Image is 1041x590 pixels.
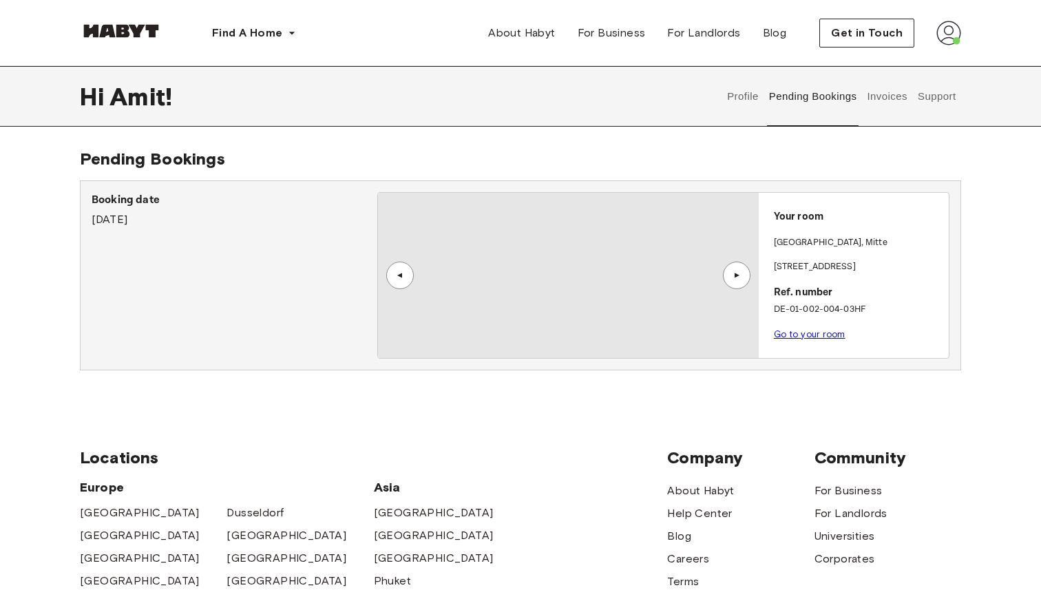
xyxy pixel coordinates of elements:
[667,25,740,41] span: For Landlords
[774,209,943,225] p: Your room
[763,25,787,41] span: Blog
[92,192,377,209] p: Booking date
[656,19,751,47] a: For Landlords
[936,21,961,45] img: avatar
[774,303,943,317] p: DE-01-002-004-03HF
[667,573,699,590] a: Terms
[916,66,958,127] button: Support
[726,66,761,127] button: Profile
[667,483,734,499] a: About Habyt
[814,505,887,522] a: For Landlords
[667,505,732,522] a: Help Center
[227,505,284,521] a: Dusseldorf
[667,551,709,567] a: Careers
[80,479,374,496] span: Europe
[378,193,758,358] img: Image of the room
[92,192,377,228] div: [DATE]
[212,25,282,41] span: Find A Home
[722,66,961,127] div: user profile tabs
[227,573,346,589] a: [GEOGRAPHIC_DATA]
[80,24,162,38] img: Habyt
[80,82,109,111] span: Hi
[567,19,657,47] a: For Business
[488,25,555,41] span: About Habyt
[80,505,200,521] a: [GEOGRAPHIC_DATA]
[201,19,307,47] button: Find A Home
[80,527,200,544] a: [GEOGRAPHIC_DATA]
[667,447,814,468] span: Company
[374,573,411,589] a: Phuket
[730,271,744,280] div: ▲
[774,285,943,301] p: Ref. number
[767,66,859,127] button: Pending Bookings
[831,25,903,41] span: Get in Touch
[393,271,407,280] div: ▲
[819,19,914,48] button: Get in Touch
[80,573,200,589] a: [GEOGRAPHIC_DATA]
[109,82,172,111] span: Amit !
[814,483,883,499] a: For Business
[477,19,566,47] a: About Habyt
[814,551,875,567] a: Corporates
[814,528,875,545] a: Universities
[374,505,494,521] a: [GEOGRAPHIC_DATA]
[227,527,346,544] a: [GEOGRAPHIC_DATA]
[774,236,887,250] p: [GEOGRAPHIC_DATA] , Mitte
[578,25,646,41] span: For Business
[374,550,494,567] a: [GEOGRAPHIC_DATA]
[667,528,691,545] a: Blog
[80,447,667,468] span: Locations
[865,66,909,127] button: Invoices
[374,527,494,544] a: [GEOGRAPHIC_DATA]
[374,479,520,496] span: Asia
[774,329,845,339] a: Go to your room
[227,550,346,567] a: [GEOGRAPHIC_DATA]
[752,19,798,47] a: Blog
[814,447,961,468] span: Community
[774,260,943,274] p: [STREET_ADDRESS]
[80,550,200,567] a: [GEOGRAPHIC_DATA]
[80,149,225,169] span: Pending Bookings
